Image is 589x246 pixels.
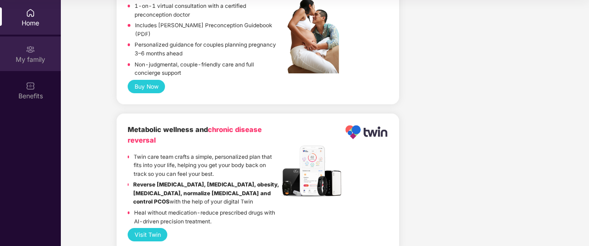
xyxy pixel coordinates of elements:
[26,81,35,90] img: svg+xml;base64,PHN2ZyBpZD0iQmVuZWZpdHMiIHhtbG5zPSJodHRwOi8vd3d3LnczLm9yZy8yMDAwL3N2ZyIgd2lkdGg9Ij...
[128,126,262,144] b: Metabolic wellness and
[345,125,388,140] img: Logo.png
[26,8,35,18] img: svg+xml;base64,PHN2ZyBpZD0iSG9tZSIgeG1sbnM9Imh0dHA6Ly93d3cudzMub3JnLzIwMDAvc3ZnIiB3aWR0aD0iMjAiIG...
[135,41,280,58] p: Personalized guidance for couples planning pregnancy 3–6 months ahead
[134,209,280,226] p: Heal without medication-reduce prescribed drugs with AI-driven precision treatment.
[135,2,280,19] p: 1-on-1 virtual consultation with a certified preconception doctor
[280,143,344,199] img: Header.jpg
[135,60,280,78] p: Non-judgmental, couple-friendly care and full concierge support
[128,80,165,93] button: Buy Now
[135,21,280,38] p: Includes [PERSON_NAME] Preconception Guidebook (PDF)
[128,228,167,241] button: Visit Twin
[133,181,279,205] strong: Reverse [MEDICAL_DATA], [MEDICAL_DATA], obesity, [MEDICAL_DATA], normalize [MEDICAL_DATA] and con...
[134,153,280,179] p: Twin care team crafts a simple, personalized plan that fits into your life, helping you get your ...
[26,45,35,54] img: svg+xml;base64,PHN2ZyB3aWR0aD0iMjAiIGhlaWdodD0iMjAiIHZpZXdCb3g9IjAgMCAyMCAyMCIgZmlsbD0ibm9uZSIgeG...
[133,180,280,206] p: with the help of your digital Twin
